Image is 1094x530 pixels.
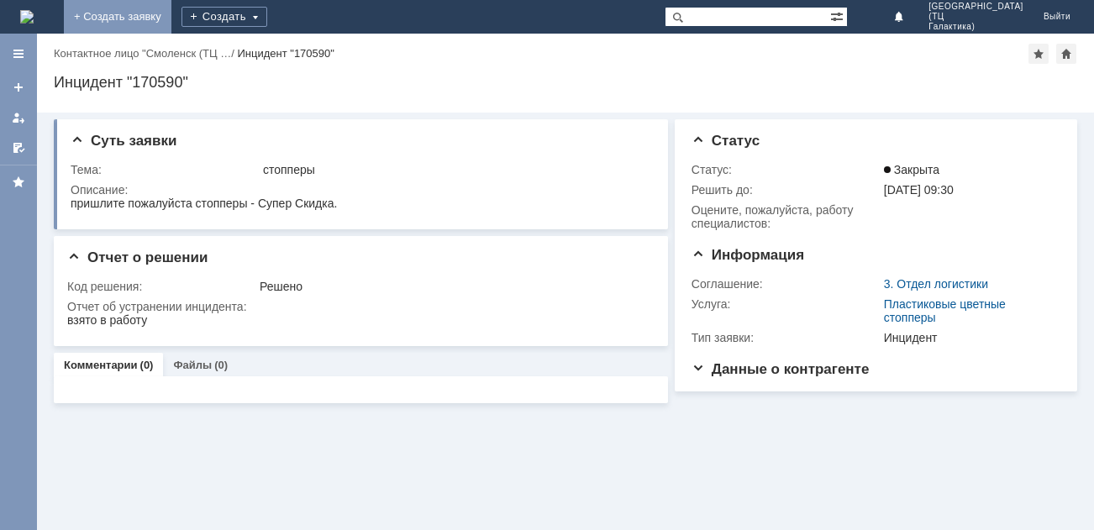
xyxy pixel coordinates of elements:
div: Решить до: [692,183,881,197]
span: Статус [692,133,760,149]
a: Мои согласования [5,134,32,161]
div: Сделать домашней страницей [1056,44,1076,64]
img: logo [20,10,34,24]
div: Oцените, пожалуйста, работу специалистов: [692,203,881,230]
span: Закрыта [884,163,939,176]
a: Файлы [173,359,212,371]
a: Создать заявку [5,74,32,101]
a: 3. Отдел логистики [884,277,988,291]
span: Отчет о решении [67,249,208,265]
span: [GEOGRAPHIC_DATA] [928,2,1023,12]
div: Решено [260,280,645,293]
div: Описание: [71,183,649,197]
div: (0) [214,359,228,371]
a: Пластиковые цветные стопперы [884,297,1006,324]
a: Мои заявки [5,104,32,131]
div: Тема: [71,163,260,176]
a: Комментарии [64,359,138,371]
span: [DATE] 09:30 [884,183,954,197]
div: Отчет об устранении инцидента: [67,300,649,313]
div: Соглашение: [692,277,881,291]
div: Тип заявки: [692,331,881,344]
span: Информация [692,247,804,263]
div: Инцидент [884,331,1054,344]
span: Расширенный поиск [830,8,847,24]
a: Контактное лицо "Смоленск (ТЦ … [54,47,231,60]
div: Код решения: [67,280,256,293]
div: Добавить в избранное [1028,44,1049,64]
span: Данные о контрагенте [692,361,870,377]
span: Суть заявки [71,133,176,149]
div: (0) [140,359,154,371]
div: Создать [181,7,267,27]
span: Галактика) [928,22,1023,32]
div: Услуга: [692,297,881,311]
div: Статус: [692,163,881,176]
div: Инцидент "170590" [237,47,334,60]
a: Перейти на домашнюю страницу [20,10,34,24]
span: (ТЦ [928,12,1023,22]
div: / [54,47,237,60]
div: стопперы [263,163,645,176]
div: Инцидент "170590" [54,74,1077,91]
